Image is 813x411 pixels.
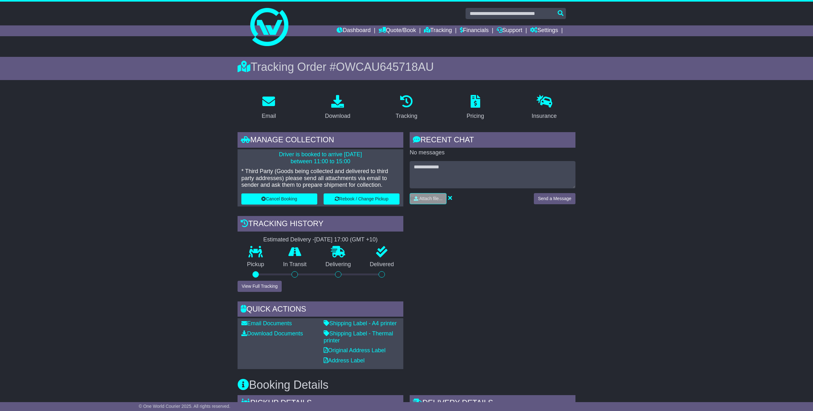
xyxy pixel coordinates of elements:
[337,25,371,36] a: Dashboard
[241,320,292,327] a: Email Documents
[241,193,317,205] button: Cancel Booking
[530,25,558,36] a: Settings
[241,168,400,189] p: * Third Party (Goods being collected and delivered to third party addresses) please send all atta...
[532,112,557,120] div: Insurance
[258,93,280,123] a: Email
[424,25,452,36] a: Tracking
[324,320,397,327] a: Shipping Label - A4 printer
[238,236,403,243] div: Estimated Delivery -
[497,25,522,36] a: Support
[336,60,434,73] span: OWCAU645718AU
[410,132,575,149] div: RECENT CHAT
[379,25,416,36] a: Quote/Book
[462,93,488,123] a: Pricing
[139,404,231,409] span: © One World Courier 2025. All rights reserved.
[238,60,575,74] div: Tracking Order #
[238,281,282,292] button: View Full Tracking
[467,112,484,120] div: Pricing
[274,261,316,268] p: In Transit
[527,93,561,123] a: Insurance
[410,149,575,156] p: No messages
[360,261,404,268] p: Delivered
[324,330,393,344] a: Shipping Label - Thermal printer
[534,193,575,204] button: Send a Message
[238,132,403,149] div: Manage collection
[238,301,403,319] div: Quick Actions
[238,261,274,268] p: Pickup
[238,379,575,391] h3: Booking Details
[324,357,365,364] a: Address Label
[262,112,276,120] div: Email
[321,93,354,123] a: Download
[392,93,421,123] a: Tracking
[238,216,403,233] div: Tracking history
[324,193,400,205] button: Rebook / Change Pickup
[241,330,303,337] a: Download Documents
[324,347,386,354] a: Original Address Label
[325,112,350,120] div: Download
[316,261,360,268] p: Delivering
[396,112,417,120] div: Tracking
[314,236,378,243] div: [DATE] 17:00 (GMT +10)
[241,151,400,165] p: Driver is booked to arrive [DATE] between 11:00 to 15:00
[460,25,489,36] a: Financials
